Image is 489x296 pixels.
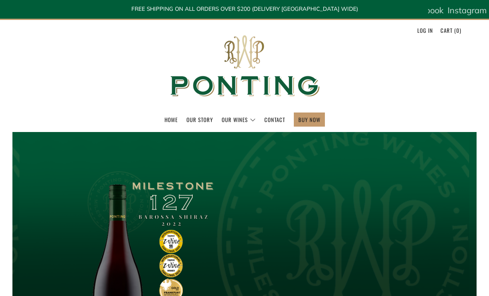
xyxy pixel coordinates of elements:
a: Our Wines [222,113,256,126]
a: Our Story [186,113,213,126]
a: BUY NOW [298,113,320,126]
span: 0 [456,26,460,34]
span: Instagram [448,5,487,15]
a: Instagram [448,2,487,19]
a: Contact [264,113,285,126]
a: Home [165,113,178,126]
a: Cart (0) [441,24,461,37]
img: Ponting Wines [162,20,327,113]
a: Log in [417,24,433,37]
